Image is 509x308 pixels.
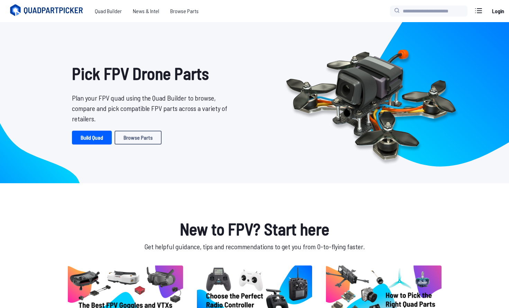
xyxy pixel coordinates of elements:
[89,4,127,18] a: Quad Builder
[72,93,233,124] p: Plan your FPV quad using the Quad Builder to browse, compare and pick compatible FPV parts across...
[165,4,204,18] a: Browse Parts
[66,241,443,252] p: Get helpful guidance, tips and recommendations to get you from 0-to-flying faster.
[271,34,471,172] img: Quadcopter
[72,61,233,86] h1: Pick FPV Drone Parts
[66,216,443,241] h1: New to FPV? Start here
[72,131,112,144] a: Build Quad
[490,4,506,18] a: Login
[127,4,165,18] a: News & Intel
[115,131,162,144] a: Browse Parts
